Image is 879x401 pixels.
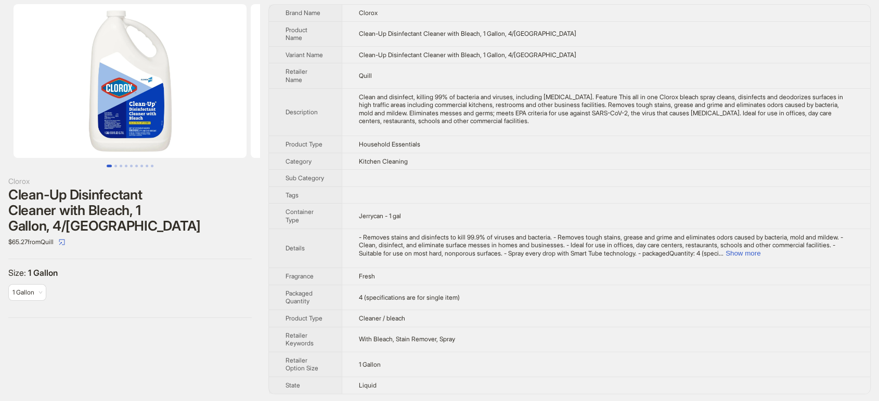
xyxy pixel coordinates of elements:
[359,9,378,17] span: Clorox
[726,249,760,257] button: Expand
[286,289,313,305] span: Packaged Quantity
[359,157,408,165] span: Kitchen Cleaning
[251,4,484,158] img: Clean-Up Disinfectant Cleaner with Bleach, 1 Gallon, 4/Carton Clean-Up Disinfectant Cleaner with ...
[286,208,314,224] span: Container Type
[286,51,323,59] span: Variant Name
[359,314,405,322] span: Cleaner / bleach
[359,293,460,301] span: 4 (specifications are for single item)
[286,381,300,389] span: State
[359,72,372,79] span: Quill
[286,174,324,182] span: Sub Category
[140,165,143,167] button: Go to slide 7
[719,249,723,257] span: ...
[359,212,401,220] span: Jerrycan - 1 gal
[286,331,314,347] span: Retailer Keywords
[286,157,312,165] span: Category
[12,288,34,296] span: 1 Gallon
[151,165,153,167] button: Go to slide 9
[359,381,377,389] span: Liquid
[286,314,322,322] span: Product Type
[359,233,854,258] div: - Removes stains and disinfects to kill 99.9% of viruses and bacteria. - Removes tough stains, gr...
[28,268,58,278] span: 1 Gallon
[359,335,455,343] span: With Bleach, Stain Remover, Spray
[286,9,320,17] span: Brand Name
[59,239,65,245] span: select
[286,26,307,42] span: Product Name
[359,360,381,368] span: 1 Gallon
[286,191,299,199] span: Tags
[8,268,28,278] span: Size :
[359,30,576,37] span: Clean-Up Disinfectant Cleaner with Bleach, 1 Gallon, 4/[GEOGRAPHIC_DATA]
[359,272,375,280] span: Fresh
[8,234,252,250] div: $65.27 from Quill
[286,244,305,252] span: Details
[120,165,122,167] button: Go to slide 3
[12,285,42,300] span: available
[286,68,307,84] span: Retailer Name
[130,165,133,167] button: Go to slide 5
[286,140,322,148] span: Product Type
[107,165,112,167] button: Go to slide 1
[114,165,117,167] button: Go to slide 2
[14,4,247,158] img: Clean-Up Disinfectant Cleaner with Bleach, 1 Gallon, 4/Carton Clean-Up Disinfectant Cleaner with ...
[8,176,252,187] div: Clorox
[8,187,252,234] div: Clean-Up Disinfectant Cleaner with Bleach, 1 Gallon, 4/[GEOGRAPHIC_DATA]
[286,356,318,372] span: Retailer Option Size
[146,165,148,167] button: Go to slide 8
[125,165,127,167] button: Go to slide 4
[359,93,854,125] div: Clean and disinfect, killing 99% of bacteria and viruses, including cold and flu. Feature This al...
[135,165,138,167] button: Go to slide 6
[286,108,318,116] span: Description
[286,272,314,280] span: Fragrance
[359,51,576,59] span: Clean-Up Disinfectant Cleaner with Bleach, 1 Gallon, 4/[GEOGRAPHIC_DATA]
[359,233,843,257] span: - Removes stains and disinfects to kill 99.9% of viruses and bacteria. - Removes tough stains, gr...
[359,140,420,148] span: Household Essentials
